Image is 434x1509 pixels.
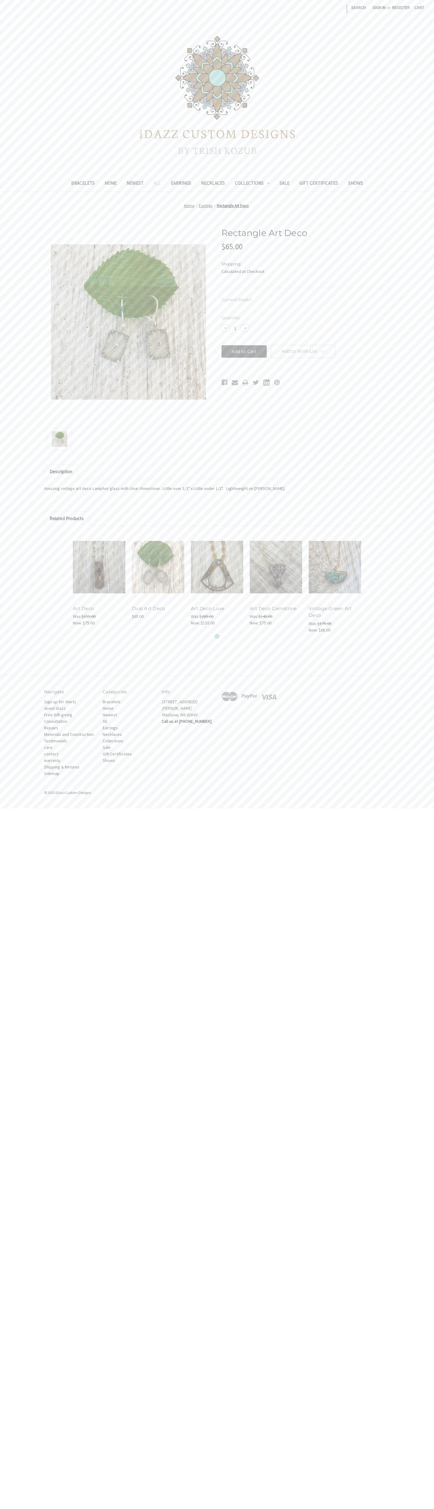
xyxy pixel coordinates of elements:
[250,605,297,611] a: Art Deco Gemstone
[73,541,125,593] img: Art Deco
[82,614,96,619] span: $155.00
[44,203,390,209] nav: Breadcrumb
[44,732,94,737] a: Materials and Construction
[319,627,330,633] span: $88.00
[221,297,390,303] label: Current Stock:
[275,176,294,192] a: Sale
[44,725,58,731] a: Repairs
[44,790,390,795] p: © 2025 iDazz Custom Designs
[196,176,230,192] a: Necklaces
[271,345,336,358] a: Add to Wish List
[250,613,302,620] div: Was:
[73,620,82,626] span: Now:
[317,621,331,626] span: $175.00
[103,718,107,724] a: All
[44,745,52,750] a: care
[258,614,272,619] span: $145.00
[199,614,213,619] span: $285.00
[44,512,90,525] a: Related Products
[51,244,206,400] img: Rectangle Art Deco
[294,176,343,192] a: Gift Certificates
[44,771,60,776] a: Sitemap
[221,242,243,251] span: $65.00
[73,605,94,611] a: Art Deco
[66,176,100,192] a: Bracelets
[281,348,317,354] span: Add to Wish List
[44,699,76,705] a: Sign up for Alerts
[221,268,390,275] dd: Calculated at Checkout
[250,297,252,302] span: 1
[346,2,348,14] li: |
[44,751,58,757] a: contact
[103,689,155,695] h5: Categories
[162,718,212,724] strong: Call us at [PHONE_NUMBER]
[122,176,149,192] a: Newest
[44,764,79,770] a: Shipping & Returns
[250,541,302,593] img: Art Deco Gemstone
[166,176,196,192] a: Earrings
[44,485,390,492] p: Amazing vintage art deco camphor glass with clear rhinestone. Little over 1/2" x Little under 1/2...
[260,620,271,626] span: $75.00
[309,541,361,593] img: Vintage Green Art Deco
[44,705,66,711] a: about iDazz
[191,620,200,626] span: Now:
[221,315,390,321] label: Quantity:
[201,620,215,626] span: $155.00
[309,620,361,627] div: Was:
[221,261,389,267] dt: Shipping:
[343,176,368,192] a: Shows
[44,712,72,724] a: Free Gift-giving Consultation
[44,738,67,744] a: Testimonials
[103,758,115,763] a: Shows
[132,605,165,611] a: Oval Art Deco
[414,5,424,10] span: Cart
[132,541,184,593] img: Oval Art Deco
[309,627,318,633] span: Now:
[221,345,267,358] input: Add to Cart
[191,613,243,620] div: Was:
[162,699,214,718] address: [STREET_ADDRESS][PERSON_NAME] Mashpee, MA 02649
[100,176,122,192] a: Home
[217,203,249,208] a: Rectangle Art Deco
[149,176,166,192] a: All
[140,36,295,154] img: iDazz Custom Designs
[250,620,259,626] span: Now:
[103,725,118,731] a: Earrings
[386,4,391,11] span: or
[191,541,243,593] img: Art Deco Luxe
[103,745,111,750] a: Sale
[103,751,132,757] a: Gift Certificates
[162,689,214,695] h5: Info
[73,532,125,602] a: Art Deco
[309,532,361,602] a: Vintage Green Art Deco
[132,614,144,619] span: $65.00
[103,705,114,711] a: Home
[52,429,67,450] img: Rectangle Art Deco
[83,620,95,626] span: $75.00
[44,758,60,763] a: warranty
[221,226,390,239] h1: Rectangle Art Deco
[73,613,125,620] div: Was:
[132,532,184,602] a: Oval Art Deco
[191,605,224,611] a: Art Deco Luxe
[103,699,121,705] a: Bracelets
[44,465,78,478] a: Description
[103,712,117,718] a: Newest
[184,203,194,208] a: Home
[103,732,122,737] a: Necklaces
[230,176,275,192] a: Collections
[215,634,219,639] button: 1 of 1
[191,532,243,602] a: Art Deco Luxe
[309,605,352,619] a: Vintage Green Art Deco
[103,738,123,744] a: Collections
[44,689,96,695] h5: Navigate
[199,203,213,208] a: Earrings
[250,532,302,602] a: Art Deco Gemstone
